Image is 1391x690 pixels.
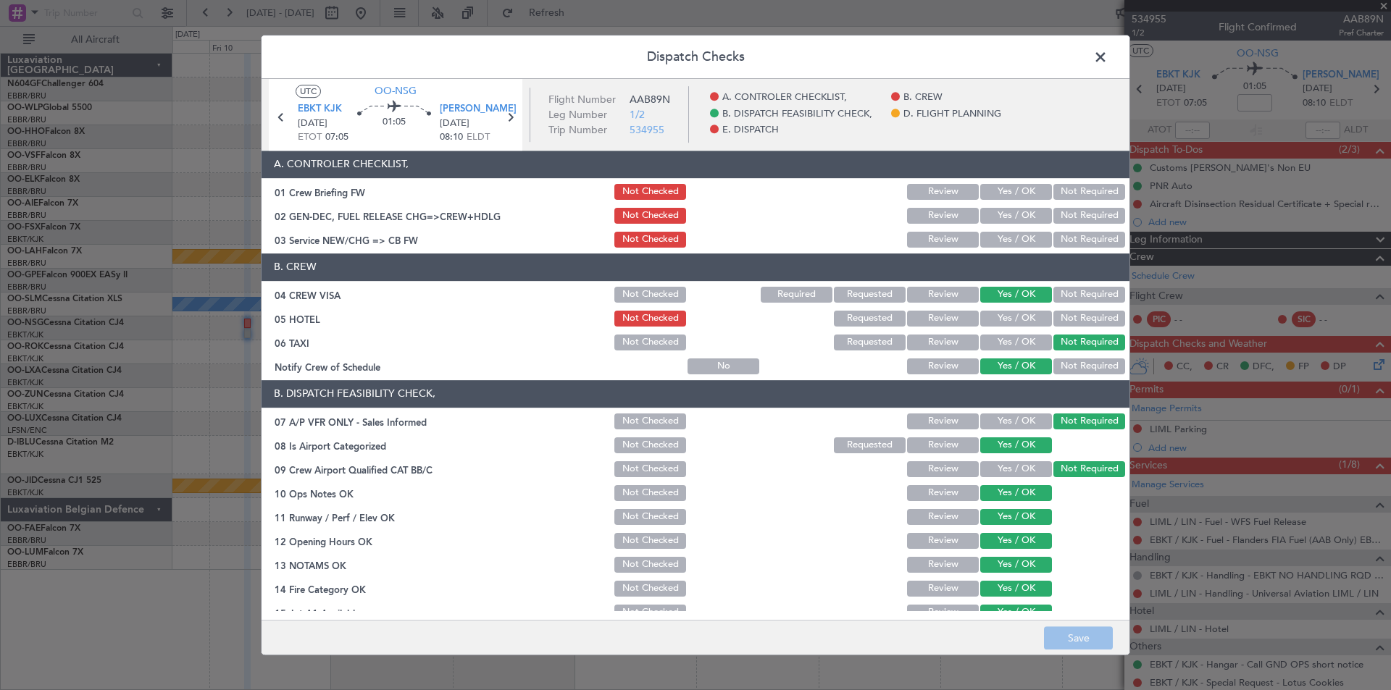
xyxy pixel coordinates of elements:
header: Dispatch Checks [262,35,1129,79]
button: Not Required [1053,311,1125,327]
button: Not Required [1053,413,1125,429]
button: Not Required [1053,335,1125,350]
button: Not Required [1053,184,1125,200]
button: Not Required [1053,461,1125,477]
button: Not Required [1053,287,1125,303]
button: Not Required [1053,232,1125,248]
button: Not Required [1053,358,1125,374]
button: Not Required [1053,208,1125,224]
